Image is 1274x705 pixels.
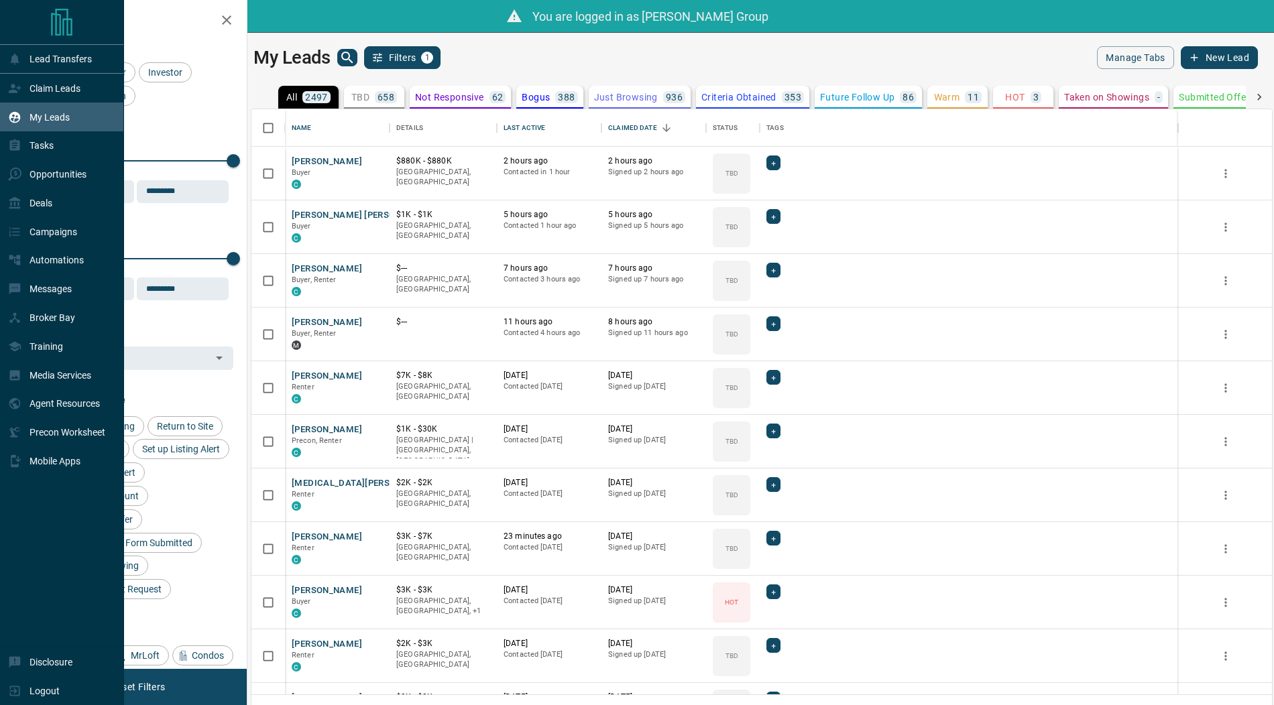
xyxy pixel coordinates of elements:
span: Renter [292,490,314,499]
div: + [766,638,780,653]
p: HOT [725,597,738,607]
button: [PERSON_NAME] [292,370,362,383]
p: $7K - $8K [396,370,490,381]
p: Contacted 1 hour ago [504,220,595,231]
p: 23 minutes ago [504,531,595,542]
p: $2K - $3K [396,638,490,649]
p: All [286,92,297,102]
p: TBD [726,222,738,232]
div: + [766,209,780,224]
p: Contacted in 1 hour [504,167,595,178]
span: Set up Listing Alert [137,444,225,454]
button: search button [337,49,357,66]
p: [GEOGRAPHIC_DATA], [GEOGRAPHIC_DATA] [396,649,490,670]
p: 11 hours ago [504,316,595,328]
p: 8 hours ago [608,316,699,328]
p: Signed up 2 hours ago [608,167,699,178]
p: TBD [726,275,738,285]
p: 936 [666,92,683,102]
span: Precon, Renter [292,436,342,445]
p: 11 [968,92,979,102]
span: Return to Site [152,421,218,432]
button: [PERSON_NAME] [292,155,362,168]
button: more [1216,271,1236,291]
button: [PERSON_NAME] [292,316,362,329]
button: [PERSON_NAME] [PERSON_NAME] [292,209,435,222]
div: Name [285,109,390,147]
span: Renter [292,651,314,659]
p: Contacted [DATE] [504,649,595,660]
p: $--- [396,263,490,274]
p: [GEOGRAPHIC_DATA], [GEOGRAPHIC_DATA] [396,489,490,509]
p: TBD [726,383,738,393]
div: Status [713,109,738,147]
button: more [1216,324,1236,344]
p: Taken on Showings [1064,92,1149,102]
p: Contacted [DATE] [504,596,595,606]
button: more [1216,646,1236,666]
button: more [1216,539,1236,559]
p: [GEOGRAPHIC_DATA] | [GEOGRAPHIC_DATA], [GEOGRAPHIC_DATA] [396,435,490,466]
p: 86 [903,92,914,102]
div: Claimed Date [601,109,706,147]
div: condos.ca [292,287,301,296]
p: TBD [726,168,738,178]
div: Tags [766,109,784,147]
span: Renter [292,543,314,552]
span: + [771,263,776,277]
div: condos.ca [292,448,301,457]
span: + [771,478,776,491]
p: [DATE] [504,370,595,381]
p: [DATE] [608,638,699,649]
span: + [771,371,776,384]
p: Warm [934,92,960,102]
button: New Lead [1181,46,1258,69]
p: [DATE] [608,424,699,435]
div: + [766,531,780,546]
div: condos.ca [292,233,301,243]
div: Name [292,109,312,147]
p: Signed up 7 hours ago [608,274,699,285]
p: [GEOGRAPHIC_DATA], [GEOGRAPHIC_DATA] [396,274,490,295]
div: + [766,155,780,170]
p: - [1157,92,1160,102]
span: Buyer [292,597,311,606]
div: Investor [139,62,192,82]
p: [DATE] [504,477,595,489]
span: You are logged in as [PERSON_NAME] Group [532,9,768,23]
button: more [1216,164,1236,184]
button: Reset Filters [102,676,174,698]
div: Last Active [504,109,545,147]
p: Just Browsing [594,92,658,102]
p: Contacted [DATE] [504,489,595,499]
span: + [771,210,776,223]
p: $2K - $2K [396,692,490,703]
p: [DATE] [608,477,699,489]
p: TBD [351,92,369,102]
span: Buyer [292,168,311,177]
p: Future Follow Up [820,92,894,102]
p: 62 [492,92,504,102]
p: Signed up [DATE] [608,596,699,606]
p: TBD [726,490,738,500]
p: Not Responsive [415,92,484,102]
p: $880K - $880K [396,155,490,167]
span: 1 [422,53,432,62]
div: condos.ca [292,180,301,189]
p: 2 hours ago [608,155,699,167]
p: Contacted 4 hours ago [504,328,595,338]
p: [GEOGRAPHIC_DATA], [GEOGRAPHIC_DATA] [396,381,490,402]
span: Buyer, Renter [292,275,337,284]
button: [PERSON_NAME] [292,424,362,436]
button: more [1216,378,1236,398]
p: 3 [1033,92,1039,102]
span: + [771,585,776,598]
p: [DATE] [608,370,699,381]
div: + [766,316,780,331]
span: + [771,317,776,330]
div: condos.ca [292,662,301,671]
p: [DATE] [504,692,595,703]
button: more [1216,592,1236,613]
div: Tags [760,109,1178,147]
div: + [766,584,780,599]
